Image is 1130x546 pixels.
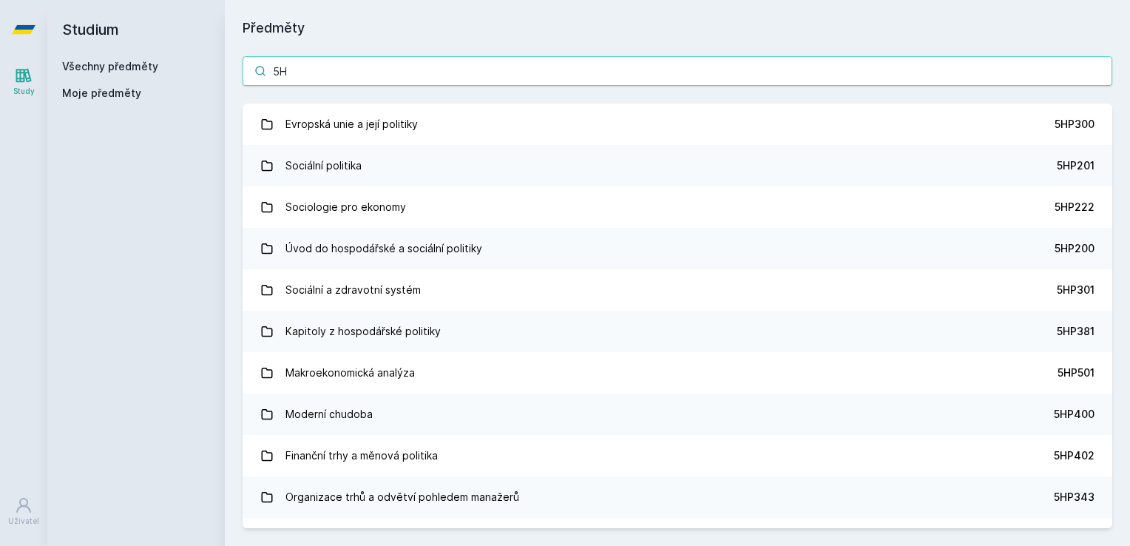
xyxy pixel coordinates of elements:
div: Sociální politika [285,151,362,181]
a: Uživatel [3,489,44,534]
a: Sociologie pro ekonomy 5HP222 [243,186,1112,228]
a: Finanční trhy a měnová politika 5HP402 [243,435,1112,476]
input: Název nebo ident předmětu… [243,56,1112,86]
div: Kapitoly z hospodářské politiky [285,317,441,346]
div: 5HP343 [1054,490,1095,505]
a: Study [3,59,44,104]
h1: Předměty [243,18,1112,38]
div: Moderní chudoba [285,400,373,429]
div: 5HP381 [1057,324,1095,339]
span: Moje předměty [62,86,141,101]
div: 5HP222 [1055,200,1095,215]
div: 5HP501 [1058,365,1095,380]
div: Úvod do hospodářské a sociální politiky [285,234,482,263]
div: Study [13,86,35,97]
div: Sociologie pro ekonomy [285,192,406,222]
a: Makroekonomická analýza 5HP501 [243,352,1112,394]
a: Kapitoly z hospodářské politiky 5HP381 [243,311,1112,352]
div: 5HP201 [1057,158,1095,173]
a: Všechny předměty [62,60,158,73]
div: 5HP402 [1054,448,1095,463]
div: 5HP400 [1054,407,1095,422]
div: Sociální a zdravotní systém [285,275,421,305]
div: Makroekonomická analýza [285,358,415,388]
div: Evropská unie a její politiky [285,109,418,139]
div: 5HP200 [1055,241,1095,256]
div: Uživatel [8,516,39,527]
div: Organizace trhů a odvětví pohledem manažerů [285,482,519,512]
a: Sociální a zdravotní systém 5HP301 [243,269,1112,311]
a: Organizace trhů a odvětví pohledem manažerů 5HP343 [243,476,1112,518]
div: Finanční trhy a měnová politika [285,441,438,471]
a: Úvod do hospodářské a sociální politiky 5HP200 [243,228,1112,269]
div: 5HP301 [1057,283,1095,297]
a: Moderní chudoba 5HP400 [243,394,1112,435]
a: Evropská unie a její politiky 5HP300 [243,104,1112,145]
div: 5HP300 [1055,117,1095,132]
a: Sociální politika 5HP201 [243,145,1112,186]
